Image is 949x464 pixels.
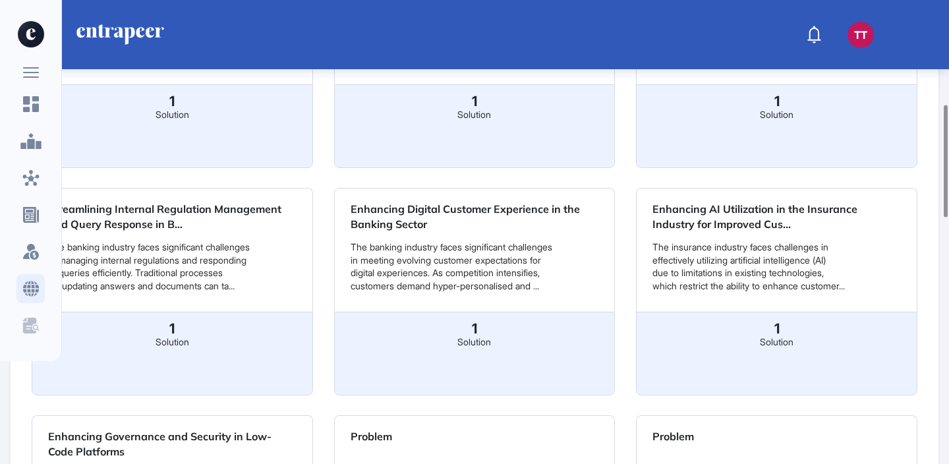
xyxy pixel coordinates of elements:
[351,241,599,293] a: The banking industry faces significant challenges in meeting evolving customer expectations for d...
[351,202,599,231] a: Enhancing Digital Customer Experience in the Banking Sector
[156,93,189,120] a: 1Solution
[652,202,901,231] a: Enhancing AI Utilization in the Insurance Industry for Improved Cus...
[48,241,297,293] a: The banking industry faces significant challenges in managing internal regulations and responding...
[351,429,599,458] a: Problem
[156,320,189,347] a: 1Solution
[760,320,793,347] a: 1Solution
[156,337,189,347] div: Solution
[48,429,297,458] a: Enhancing Governance and Security in Low-Code Platforms
[774,93,780,109] strong: 1
[760,337,793,347] div: Solution
[457,109,491,120] div: Solution
[652,429,901,458] a: Problem
[760,109,793,120] div: Solution
[75,24,165,45] a: entrapeer-logo
[760,93,793,120] a: 1Solution
[472,320,477,337] strong: 1
[774,320,780,337] strong: 1
[457,93,491,120] a: 1Solution
[652,241,901,293] a: The insurance industry faces challenges in effectively utilizing artificial intelligence (AI) due...
[169,93,175,109] strong: 1
[472,93,477,109] strong: 1
[48,202,297,231] a: Streamlining Internal Regulation Management and Query Response in B...
[848,22,874,48] button: tt
[169,320,175,337] strong: 1
[457,337,491,347] div: Solution
[457,320,491,347] a: 1Solution
[156,109,189,120] div: Solution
